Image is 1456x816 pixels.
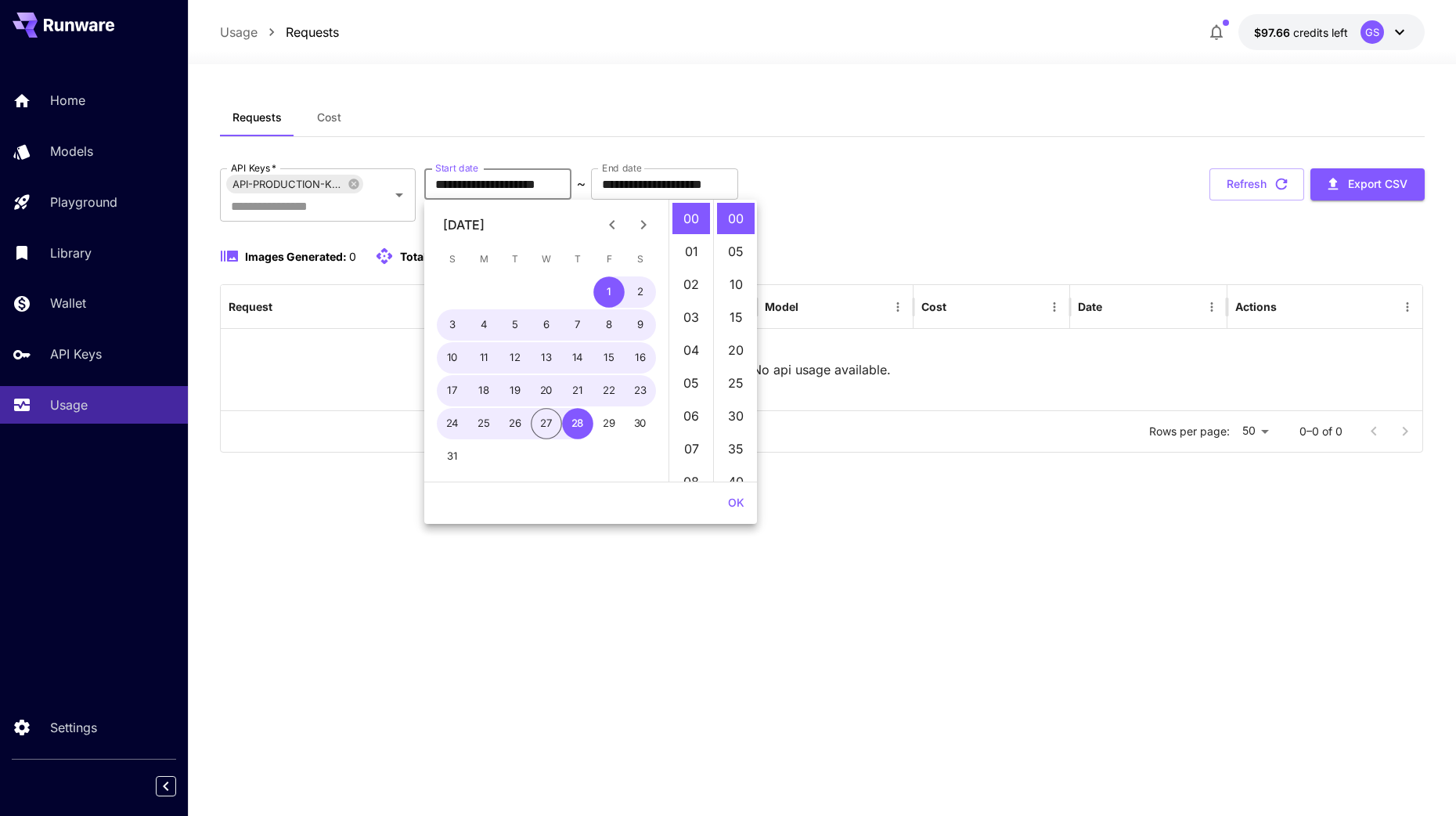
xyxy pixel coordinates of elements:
[562,309,593,341] button: 7
[672,334,710,366] li: 4 hours
[499,342,531,374] button: 12
[229,300,272,313] div: Request
[672,433,710,464] li: 7 hours
[717,269,755,300] li: 10 minutes
[1254,26,1293,39] span: $97.66
[672,301,710,333] li: 3 hours
[593,309,625,341] button: 8
[577,175,586,193] p: ~
[437,342,468,374] button: 10
[435,161,478,175] label: Start date
[1235,300,1277,313] div: Actions
[437,441,468,472] button: 31
[722,489,751,518] button: OK
[499,408,531,439] button: 26
[443,215,485,234] div: [DATE]
[1078,300,1102,313] div: Date
[531,408,562,439] button: 27
[593,408,625,439] button: 29
[625,375,656,406] button: 23
[717,301,755,333] li: 15 minutes
[1299,424,1342,439] p: 0–0 of 0
[1238,14,1425,50] button: $97.66448GS
[717,203,755,234] li: 0 minutes
[626,244,654,275] span: Saturday
[50,193,117,211] p: Playground
[400,250,501,263] span: Total API requests:
[156,776,176,796] button: Collapse sidebar
[245,250,347,263] span: Images Generated:
[437,309,468,341] button: 3
[232,110,282,125] span: Requests
[672,269,710,300] li: 2 hours
[717,466,755,497] li: 40 minutes
[349,250,356,263] span: 0
[593,276,625,308] button: 1
[468,342,499,374] button: 11
[713,200,757,482] ul: Select minutes
[274,296,296,318] button: Sort
[1397,296,1418,318] button: Menu
[1360,20,1384,44] div: GS
[468,375,499,406] button: 18
[625,309,656,341] button: 9
[50,244,92,262] p: Library
[948,296,970,318] button: Sort
[752,360,891,379] p: No api usage available.
[438,244,467,275] span: Sunday
[499,375,531,406] button: 19
[717,236,755,267] li: 5 minutes
[1149,424,1230,439] p: Rows per page:
[717,400,755,431] li: 30 minutes
[317,110,341,125] span: Cost
[562,408,593,439] button: 28
[220,23,258,42] a: Usage
[1043,296,1065,318] button: Menu
[595,244,623,275] span: Friday
[593,375,625,406] button: 22
[602,161,641,175] label: End date
[50,142,93,161] p: Models
[50,345,102,363] p: API Keys
[531,342,562,374] button: 13
[800,296,822,318] button: Sort
[672,236,710,267] li: 1 hours
[1254,24,1348,41] div: $97.66448
[50,294,86,312] p: Wallet
[437,408,468,439] button: 24
[1310,168,1425,200] button: Export CSV
[921,300,946,313] div: Cost
[562,375,593,406] button: 21
[50,395,88,414] p: Usage
[499,309,531,341] button: 5
[887,296,909,318] button: Menu
[1104,296,1126,318] button: Sort
[1201,296,1223,318] button: Menu
[226,175,363,193] div: API-PRODUCTION-KEY
[231,161,276,175] label: API Keys
[672,400,710,431] li: 6 hours
[1209,168,1304,200] button: Refresh
[470,244,498,275] span: Monday
[669,200,713,482] ul: Select hours
[226,175,351,193] span: API-PRODUCTION-KEY
[532,244,560,275] span: Wednesday
[468,309,499,341] button: 4
[1236,420,1274,442] div: 50
[562,342,593,374] button: 14
[625,342,656,374] button: 16
[388,184,410,206] button: Open
[501,244,529,275] span: Tuesday
[1293,26,1348,39] span: credits left
[50,718,97,737] p: Settings
[531,309,562,341] button: 6
[50,91,85,110] p: Home
[765,300,798,313] div: Model
[286,23,339,42] a: Requests
[468,408,499,439] button: 25
[220,23,339,42] nav: breadcrumb
[628,209,659,240] button: Next month
[625,408,656,439] button: 30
